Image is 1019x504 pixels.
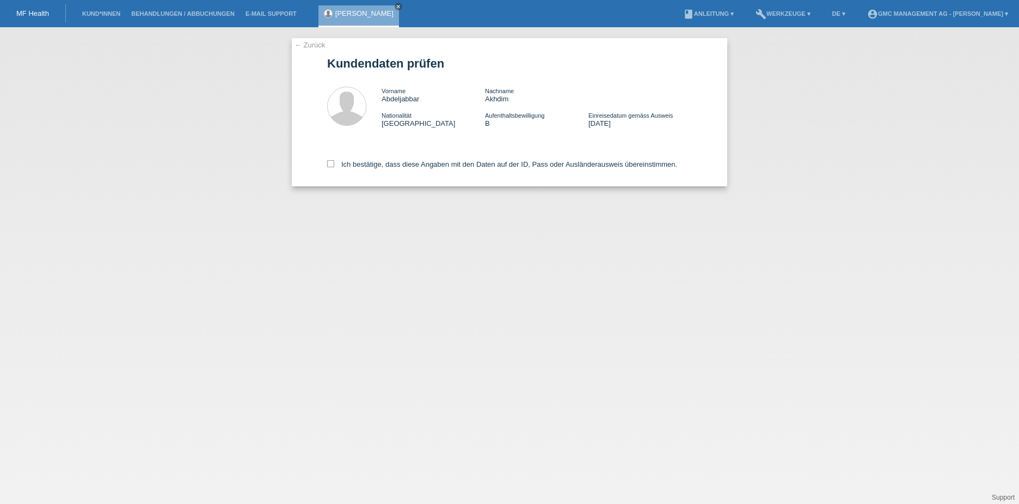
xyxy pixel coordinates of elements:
[77,10,126,17] a: Kund*innen
[588,111,692,127] div: [DATE]
[485,111,588,127] div: B
[327,57,692,70] h1: Kundendaten prüfen
[588,112,673,119] span: Einreisedatum gemäss Ausweis
[827,10,851,17] a: DE ▾
[382,112,412,119] span: Nationalität
[395,3,402,10] a: close
[485,88,514,94] span: Nachname
[294,41,325,49] a: ← Zurück
[240,10,302,17] a: E-Mail Support
[683,9,694,20] i: book
[678,10,739,17] a: bookAnleitung ▾
[396,4,401,9] i: close
[126,10,240,17] a: Behandlungen / Abbuchungen
[382,111,485,127] div: [GEOGRAPHIC_DATA]
[485,112,544,119] span: Aufenthaltsbewilligung
[992,494,1015,501] a: Support
[16,9,49,17] a: MF Health
[750,10,816,17] a: buildWerkzeuge ▾
[327,160,677,168] label: Ich bestätige, dass diese Angaben mit den Daten auf der ID, Pass oder Ausländerausweis übereinsti...
[485,87,588,103] div: Akhdim
[382,87,485,103] div: Abdeljabbar
[335,9,394,17] a: [PERSON_NAME]
[756,9,766,20] i: build
[867,9,878,20] i: account_circle
[862,10,1014,17] a: account_circleGMC Management AG - [PERSON_NAME] ▾
[382,88,406,94] span: Vorname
